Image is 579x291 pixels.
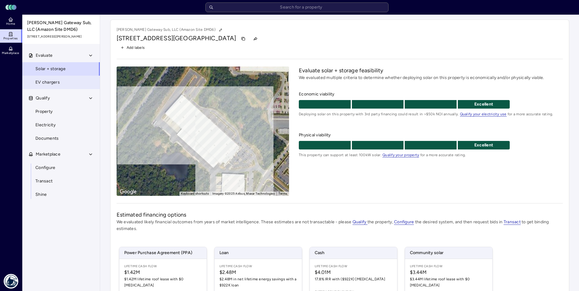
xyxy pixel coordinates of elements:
[35,191,47,198] span: Shine
[394,219,414,225] a: Configure
[22,132,100,145] a: Documents
[504,219,521,225] a: Transact
[124,276,202,288] span: $1.42M lifetime roof lease with $0 [MEDICAL_DATA]
[35,135,59,142] span: Documents
[35,108,52,115] span: Property
[127,45,145,51] span: Add labels
[315,276,392,282] span: 17.8% IRR with ($922K) [MEDICAL_DATA]
[219,276,297,288] span: $2.48M in net lifetime energy savings with a $922K loan
[27,20,96,33] span: [PERSON_NAME] Gateway Sub, LLC (Amazon Site DMD6)
[36,52,52,59] span: Evaluate
[2,51,19,55] span: Marketplace
[35,66,66,72] span: Solar + storage
[212,192,275,195] span: Imagery ©2025 Airbus, Maxar Technologies
[36,95,50,102] span: Qualify
[35,122,56,128] span: Electricity
[460,112,507,116] a: Qualify your electricity use
[118,188,138,196] a: Open this area in Google Maps (opens a new window)
[117,44,149,52] button: Add labels
[35,79,60,86] span: EV chargers
[36,151,60,158] span: Marketplace
[299,91,563,98] span: Economic viability
[299,132,563,138] span: Physical viability
[410,269,487,276] span: $3.44M
[405,247,492,259] span: Community solar
[117,26,225,34] p: [PERSON_NAME] Gateway Sub, LLC (Amazon Site DMD6)
[35,164,55,171] span: Configure
[299,111,563,117] span: Deploying solar on this property with 3rd party financing could result in >$50k NOI annually. for...
[299,152,563,158] span: This property can support at least 100kW solar. for a more accurate rating.
[181,192,209,196] button: Keyboard shortcuts
[22,148,100,161] button: Marketplace
[22,76,100,89] a: EV chargers
[22,118,100,132] a: Electricity
[119,247,207,259] span: Power Purchase Agreement (PPA)
[6,22,15,26] span: Home
[35,178,52,185] span: Transact
[22,161,100,174] a: Configure
[22,188,100,201] a: Shine
[173,34,236,42] span: [GEOGRAPHIC_DATA]
[117,34,173,42] span: [STREET_ADDRESS]
[299,74,563,81] p: We evaluated multiple criteria to determine whether deploying solar on this property is economica...
[22,92,100,105] button: Qualify
[382,153,419,157] a: Qualify your property
[315,269,392,276] span: $4.01M
[219,269,297,276] span: $2.48M
[118,188,138,196] img: Google
[117,219,563,232] p: We evaluated likely financial outcomes from years of market intelligence. These estimates are not...
[278,192,287,195] a: Terms (opens in new tab)
[22,49,100,62] button: Evaluate
[460,112,507,117] span: Qualify your electricity use
[205,2,389,12] input: Search for a property
[310,247,397,259] span: Cash
[22,62,100,76] a: Solar + storage
[124,269,202,276] span: $1.42M
[410,276,487,288] span: $3.44M lifetime roof lease with $0 [MEDICAL_DATA]
[22,105,100,118] a: Property
[215,247,302,259] span: Loan
[27,34,96,39] span: [STREET_ADDRESS][PERSON_NAME]
[299,66,563,74] h2: Evaluate solar + storage feasibility
[315,264,392,269] span: Lifetime Cash Flow
[117,211,563,219] h2: Estimated financing options
[124,264,202,269] span: Lifetime Cash Flow
[4,274,18,289] img: PGIM
[22,174,100,188] a: Transact
[3,37,18,40] span: Properties
[410,264,487,269] span: Lifetime Cash Flow
[458,101,510,108] p: Excellent
[458,142,510,149] p: Excellent
[382,153,419,157] span: Qualify your property
[353,219,367,225] a: Qualify
[219,264,297,269] span: Lifetime Cash Flow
